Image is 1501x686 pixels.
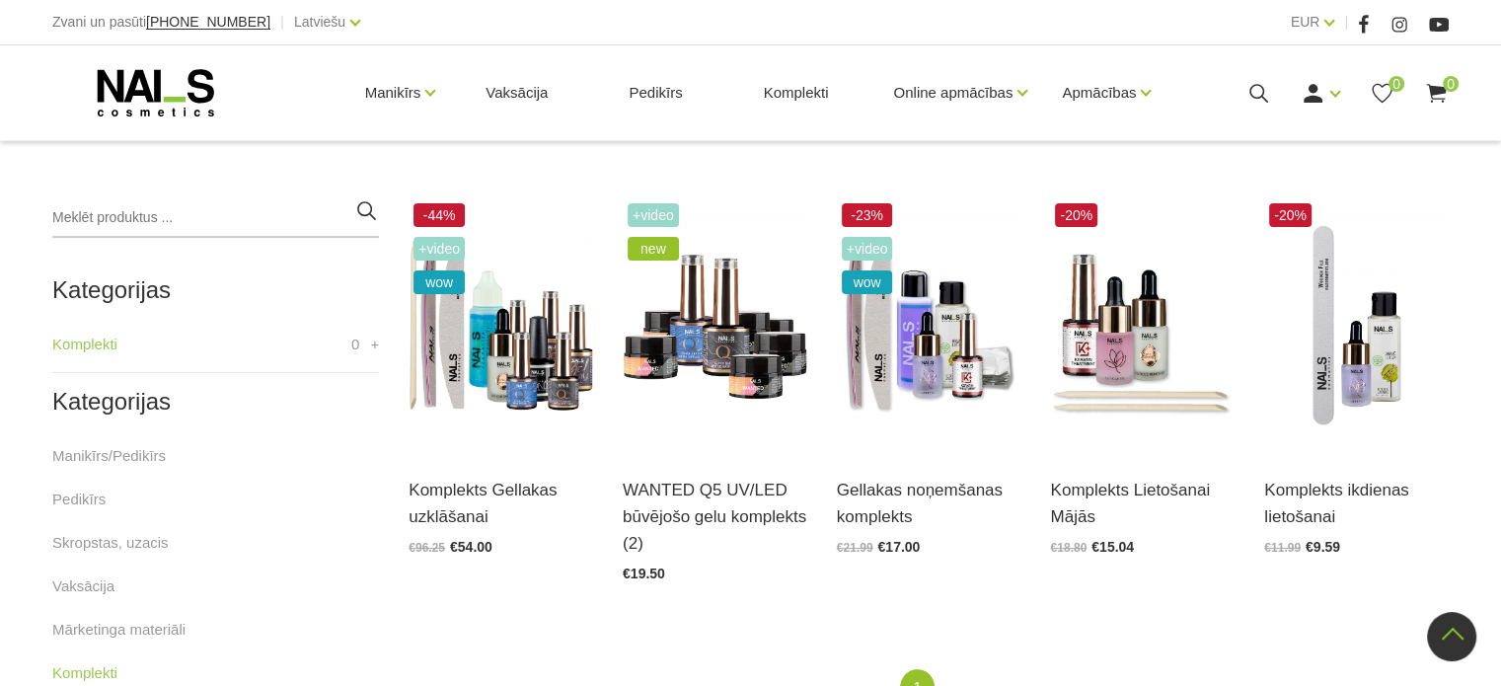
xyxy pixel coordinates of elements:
span: -20% [1055,203,1097,227]
a: Vaksācija [52,574,114,598]
span: +Video [413,237,465,261]
a: + [371,333,380,356]
a: Skropstas, uzacis [52,531,169,555]
span: new [628,237,679,261]
span: | [1344,10,1348,35]
h2: Kategorijas [52,389,379,415]
span: €9.59 [1306,539,1340,555]
span: €19.50 [623,566,665,581]
span: 0 [351,333,359,356]
a: Apmācības [1062,53,1136,132]
span: -44% [413,203,465,227]
a: Online apmācības [893,53,1013,132]
span: €17.00 [877,539,920,555]
a: Manikīrs/Pedikīrs [52,444,166,468]
a: Pedikīrs [52,488,106,511]
a: Komplekti [52,333,117,356]
a: Komplekts ikdienas lietošanai [1264,477,1449,530]
span: -20% [1269,203,1312,227]
span: [PHONE_NUMBER] [146,14,270,30]
img: Gellakas uzklāšanas komplektā ietilpst:Wipe Off Solutions 3in1/30mlBrilliant Bond Bezskābes praim... [409,198,593,452]
a: Latviešu [294,10,345,34]
a: Komplekts Lietošanai Mājās [1050,477,1235,530]
a: Komplekti [748,45,845,140]
span: wow [842,270,893,294]
span: -23% [842,203,893,227]
span: €15.04 [1091,539,1134,555]
a: Gellakas noņemšanas komplekts [837,477,1021,530]
a: Manikīrs [365,53,421,132]
div: Zvani un pasūti [52,10,270,35]
span: €11.99 [1264,541,1301,555]
img: Komplektā ietilpst:- Keratīna līdzeklis bojātu nagu atjaunošanai, 14 ml,- Kutikulas irdinātājs ar... [1050,198,1235,452]
a: EUR [1291,10,1320,34]
a: 0 [1424,81,1449,106]
h2: Kategorijas [52,277,379,303]
img: Wanted gelu starta komplekta ietilpst:- Quick Builder Clear HYBRID bāze UV/LED, 8 ml;- Quick Crys... [623,198,807,452]
span: €54.00 [450,539,492,555]
a: Pedikīrs [613,45,698,140]
a: Vaksācija [470,45,563,140]
span: 0 [1443,76,1459,92]
a: [PHONE_NUMBER] [146,15,270,30]
span: €96.25 [409,541,445,555]
a: Komplekts Gellakas uzklāšanai [409,477,593,530]
img: Gellakas noņemšanas komplekts ietver▪️ Līdzeklis Gellaku un citu Soak Off produktu noņemšanai (10... [837,198,1021,452]
a: Mārketinga materiāli [52,618,186,642]
span: 0 [1388,76,1404,92]
a: 0 [1370,81,1394,106]
span: +Video [628,203,679,227]
img: Komplektā ietilst:- Organic Lotion Lithi&Jasmine 50 ml;- Melleņu Kutikulu eļļa 15 ml;- Wooden Fil... [1264,198,1449,452]
span: | [280,10,284,35]
a: WANTED Q5 UV/LED būvējošo gelu komplekts (2) [623,477,807,558]
span: €18.80 [1050,541,1087,555]
span: wow [413,270,465,294]
input: Meklēt produktus ... [52,198,379,238]
a: Komplekti [52,661,117,685]
span: €21.99 [837,541,873,555]
span: +Video [842,237,893,261]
